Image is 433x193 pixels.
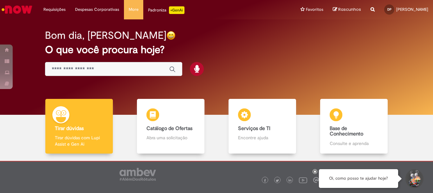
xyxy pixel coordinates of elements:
a: Catálogo de Ofertas Abra uma solicitação [125,99,217,154]
a: Tirar dúvidas Tirar dúvidas com Lupi Assist e Gen Ai [33,99,125,154]
h2: O que você procura hoje? [45,44,388,55]
span: Rascunhos [338,6,361,12]
span: DP [387,7,391,11]
div: Oi, como posso te ajudar hoje? [319,169,398,188]
img: logo_footer_ambev_rotulo_gray.png [120,168,156,181]
p: Encontre ajuda [238,134,286,141]
img: logo_footer_facebook.png [263,179,267,182]
img: happy-face.png [166,31,176,40]
b: Serviços de TI [238,125,270,132]
h2: Bom dia, [PERSON_NAME] [45,30,166,41]
span: Requisições [43,6,66,13]
b: Catálogo de Ofertas [146,125,192,132]
span: Despesas Corporativas [75,6,119,13]
img: ServiceNow [1,3,33,16]
img: logo_footer_youtube.png [299,176,307,184]
span: [PERSON_NAME] [396,7,428,12]
a: Rascunhos [333,7,361,13]
img: logo_footer_workplace.png [313,177,319,183]
p: +GenAi [169,6,184,14]
span: Favoritos [306,6,323,13]
span: More [129,6,139,13]
a: Base de Conhecimento Consulte e aprenda [308,99,400,154]
b: Base de Conhecimento [330,125,363,137]
p: Consulte e aprenda [330,140,378,147]
p: Abra uma solicitação [146,134,195,141]
b: Tirar dúvidas [55,125,84,132]
button: Iniciar Conversa de Suporte [404,169,423,188]
img: logo_footer_twitter.png [276,179,279,182]
p: Tirar dúvidas com Lupi Assist e Gen Ai [55,134,103,147]
div: Padroniza [148,6,184,14]
img: logo_footer_linkedin.png [288,179,292,183]
a: Serviços de TI Encontre ajuda [217,99,308,154]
